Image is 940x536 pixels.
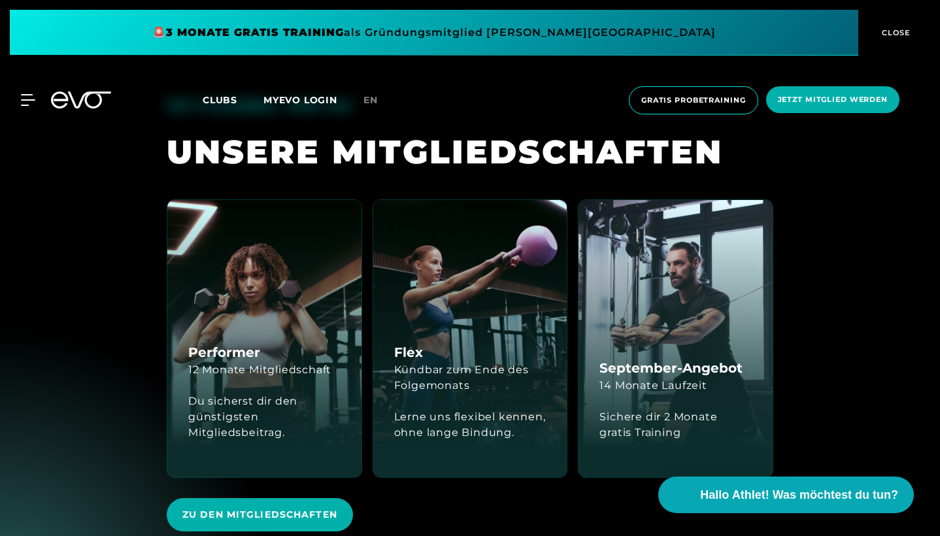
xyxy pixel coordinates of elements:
div: UNSERE MITGLIED­SCHAFTEN [167,131,773,173]
h4: September-Angebot [599,358,743,378]
button: Hallo Athlet! Was möchtest du tun? [658,477,914,513]
h4: Flex [394,343,423,362]
button: CLOSE [858,10,930,56]
a: MYEVO LOGIN [263,94,337,106]
div: Sichere dir 2 Monate gratis Training [599,409,752,441]
div: Du sicherst dir den günstigsten Mitgliedsbeitrag. [188,394,341,441]
span: Zu den Mitgliedschaften [182,508,337,522]
div: 14 Monate Laufzeit [599,378,707,394]
a: Clubs [203,93,263,106]
a: en [363,93,394,108]
span: Hallo Athlet! Was möchtest du tun? [700,486,898,504]
span: en [363,94,378,106]
div: 12 Monate Mitgliedschaft [188,362,331,378]
h4: Performer [188,343,260,362]
div: Lerne uns flexibel kennen, ohne lange Bindung. [394,409,546,441]
a: Gratis Probetraining [625,86,762,114]
a: Jetzt Mitglied werden [762,86,903,114]
span: Clubs [203,94,237,106]
span: Gratis Probetraining [641,95,746,106]
span: CLOSE [879,27,911,39]
div: Kündbar zum Ende des Folgemonats [394,362,546,394]
span: Jetzt Mitglied werden [778,94,888,105]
